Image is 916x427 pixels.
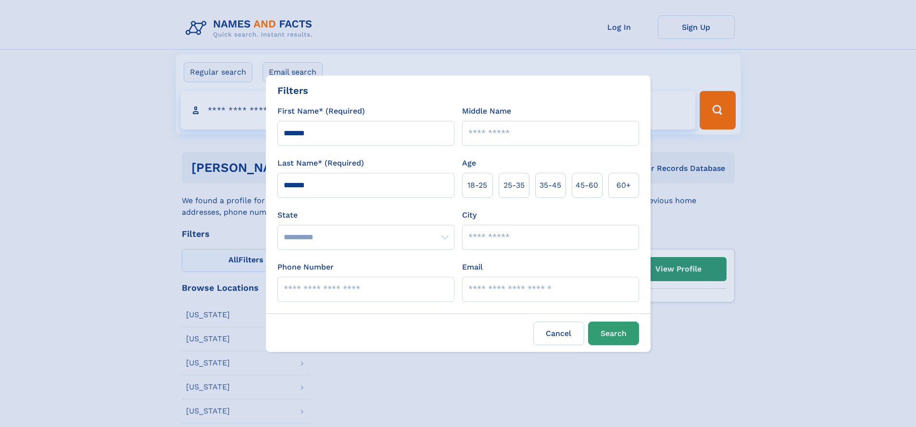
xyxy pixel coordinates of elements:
[277,157,364,169] label: Last Name* (Required)
[467,180,487,191] span: 18‑25
[277,83,308,98] div: Filters
[503,180,525,191] span: 25‑35
[540,180,561,191] span: 35‑45
[277,105,365,117] label: First Name* (Required)
[462,261,483,273] label: Email
[462,157,476,169] label: Age
[462,209,477,221] label: City
[588,322,639,345] button: Search
[462,105,511,117] label: Middle Name
[533,322,584,345] label: Cancel
[277,261,334,273] label: Phone Number
[616,180,631,191] span: 60+
[576,180,598,191] span: 45‑60
[277,209,454,221] label: State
